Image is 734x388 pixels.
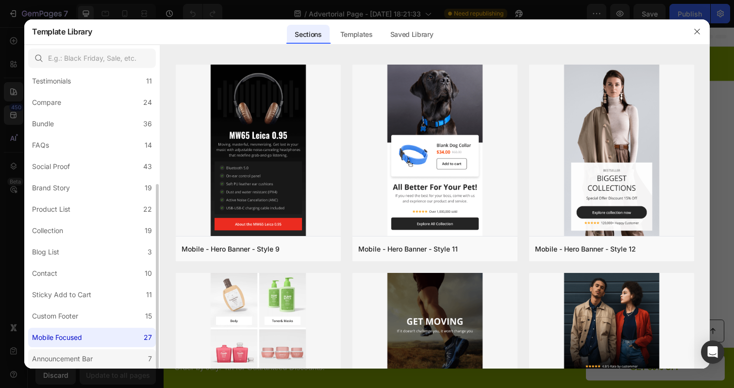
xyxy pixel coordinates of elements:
[32,310,78,322] div: Custom Footer
[145,139,152,151] div: 14
[50,70,533,163] h1: 7 Reasons Why This New Baking Appliance Is Taking the Baking World by Storm in [DATE]
[701,340,724,364] div: Open Intercom Messenger
[287,25,329,44] div: Sections
[346,28,359,38] div: 18
[143,203,152,215] div: 22
[28,49,156,68] input: E.g.: Black Friday, Sale, etc.
[87,187,175,198] p: Last Updated Mar 3.2024
[333,25,381,44] div: Templates
[397,28,410,38] div: 45
[32,97,61,108] div: Compare
[148,246,152,258] div: 3
[97,174,162,183] strong: [PERSON_NAME]
[372,28,384,38] div: 39
[145,268,152,279] div: 10
[358,243,458,255] div: Mobile - Hero Banner - Style 11
[476,343,528,353] p: GET 50% OFF
[32,139,49,151] div: FAQs
[169,27,329,48] p: Limited time: 50% OFF + FREESHIPPING
[50,26,89,49] img: gempages_584865033125626456-5ef811d5-3a41-4aac-bf35-94d6d71faa7a.png
[182,243,280,255] div: Mobile - Hero Banner - Style 9
[32,353,93,365] div: Announcement Bar
[86,173,176,185] h2: By
[50,171,79,200] img: gempages_584865033125626456-b557f615-32fe-47ca-a891-5a818c629d69.webp
[32,332,82,343] div: Mobile Focused
[146,289,152,301] div: 11
[535,243,636,255] div: Mobile - Hero Banner - Style 12
[143,97,152,108] div: 24
[32,203,70,215] div: Product List
[383,25,441,44] div: Saved Library
[495,33,532,43] p: Advertorial
[61,216,99,224] strong: Summary:
[32,19,92,44] h2: Template Library
[431,335,573,361] a: GET 50% OFF
[145,182,152,194] div: 19
[372,38,384,47] p: MIN
[146,75,152,87] div: 11
[145,225,152,236] div: 19
[148,353,152,365] div: 7
[32,268,57,279] div: Contact
[314,323,533,341] h2: 1. Ultra-Fast Heating System
[144,332,152,343] div: 27
[61,216,521,246] p: We are introducing our revolutionary baking appliance – the ultimate game-changer for perfect bak...
[143,118,152,130] div: 36
[32,161,70,172] div: Social Proof
[32,246,59,258] div: Blog List
[32,225,63,236] div: Collection
[145,310,152,322] div: 15
[32,118,54,130] div: Bundle
[32,75,71,87] div: Testimonials
[346,38,359,47] p: HRS
[32,182,70,194] div: Brand Story
[11,343,290,353] p: Order by July. 4th for Guaranteed Discounts.
[143,161,152,172] div: 43
[397,38,410,47] p: SEC
[32,289,91,301] div: Sticky Add to Cart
